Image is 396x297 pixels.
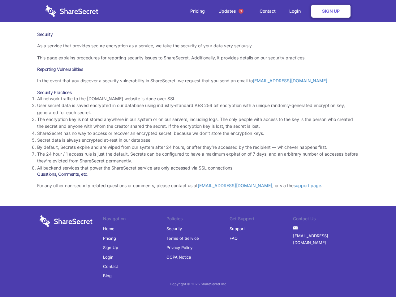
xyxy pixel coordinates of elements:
[198,183,272,188] a: [EMAIL_ADDRESS][DOMAIN_NAME]
[37,67,359,72] h3: Reporting Vulnerabilities
[230,224,245,233] a: Support
[239,9,243,14] span: 1
[230,215,293,224] li: Get Support
[230,234,238,243] a: FAQ
[253,2,282,21] a: Contact
[37,151,359,165] li: The 24 hour / 1 access rule is just the default. Secrets can be configured to have a maximum expi...
[103,224,114,233] a: Home
[166,234,199,243] a: Terms of Service
[37,90,359,95] h3: Security Practices
[37,77,359,84] p: In the event that you discover a security vulnerability in ShareSecret, we request that you send ...
[103,262,118,271] a: Contact
[37,102,359,116] li: User secret data is saved encrypted in our database using industry-standard AES 256 bit encryptio...
[37,171,359,177] h3: Questions, Comments, etc.
[103,215,166,224] li: Navigation
[253,78,327,83] a: [EMAIL_ADDRESS][DOMAIN_NAME]
[166,243,192,252] a: Privacy Policy
[37,130,359,137] li: ShareSecret has no way to access or recover an encrypted secret, because we don’t store the encry...
[37,32,359,37] h1: Security
[283,2,310,21] a: Login
[37,137,359,144] li: Secret data is always encrypted at-rest in our database.
[103,271,112,280] a: Blog
[184,2,211,21] a: Pricing
[294,183,321,188] a: support page
[311,5,351,18] a: Sign Up
[45,5,98,17] img: logo-wordmark-white-trans-d4663122ce5f474addd5e946df7df03e33cb6a1c49d2221995e7729f52c070b2.svg
[37,42,359,49] p: As a service that provides secure encryption as a service, we take the security of your data very...
[166,224,182,233] a: Security
[37,54,359,61] p: This page explains procedures for reporting security issues to ShareSecret. Additionally, it prov...
[103,234,116,243] a: Pricing
[103,243,118,252] a: Sign Up
[293,215,356,224] li: Contact Us
[37,144,359,151] li: By default, Secrets expire and are wiped from our system after 24 hours, or after they’re accesse...
[37,95,359,102] li: All network traffic to the [DOMAIN_NAME] website is done over SSL.
[166,215,230,224] li: Policies
[293,231,356,247] a: [EMAIL_ADDRESS][DOMAIN_NAME]
[37,116,359,130] li: The encryption key is not stored anywhere in our system or on our servers, including logs. The on...
[40,215,93,227] img: logo-wordmark-white-trans-d4663122ce5f474addd5e946df7df03e33cb6a1c49d2221995e7729f52c070b2.svg
[103,252,114,262] a: Login
[166,252,191,262] a: CCPA Notice
[37,182,359,189] p: For any other non-security related questions or comments, please contact us at , or via the .
[37,165,359,171] li: All backend services that power the ShareSecret service are only accessed via SSL connections.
